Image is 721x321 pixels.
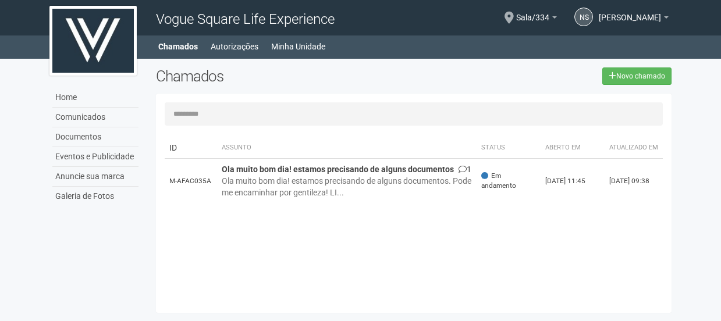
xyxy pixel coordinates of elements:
a: NS [574,8,593,26]
span: Em andamento [481,171,536,191]
span: Vogue Square Life Experience [156,11,335,27]
td: M-AFAC035A [165,159,217,204]
a: [PERSON_NAME] [599,15,669,24]
a: Minha Unidade [271,38,325,55]
a: Autorizações [211,38,258,55]
a: Home [52,88,138,108]
span: Nauara Silva Machado [599,2,661,22]
strong: Ola muito bom dia! estamos precisando de alguns documentos [222,165,454,174]
h2: Chamados [156,67,361,85]
img: logo.jpg [49,6,137,76]
td: [DATE] 11:45 [541,159,605,204]
a: Sala/334 [516,15,557,24]
th: Status [477,137,541,159]
a: Chamados [158,38,198,55]
a: Comunicados [52,108,138,127]
th: Aberto em [541,137,605,159]
a: Documentos [52,127,138,147]
th: Atualizado em [605,137,663,159]
td: [DATE] 09:38 [605,159,663,204]
a: Anuncie sua marca [52,167,138,187]
div: Ola muito bom dia! estamos precisando de alguns documentos. Pode me encaminhar por gentileza! LI... [222,175,473,198]
span: 1 [459,165,471,174]
a: Galeria de Fotos [52,187,138,206]
th: Assunto [217,137,477,159]
span: Sala/334 [516,2,549,22]
td: ID [165,137,217,159]
a: Novo chamado [602,67,672,85]
a: Eventos e Publicidade [52,147,138,167]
